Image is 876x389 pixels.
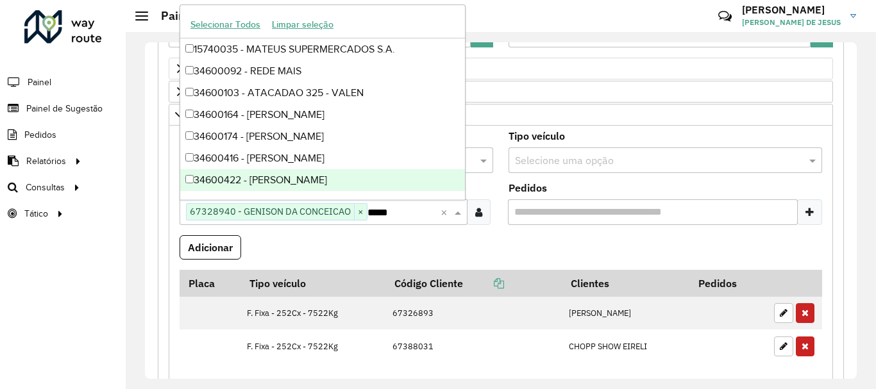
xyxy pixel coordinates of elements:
[240,270,385,297] th: Tipo veículo
[26,102,103,115] span: Painel de Sugestão
[180,4,466,200] ng-dropdown-panel: Options list
[385,297,562,330] td: 67326893
[562,297,690,330] td: [PERSON_NAME]
[689,270,767,297] th: Pedidos
[180,104,465,126] div: 34600164 - [PERSON_NAME]
[711,3,739,30] a: Contato Rápido
[187,204,354,219] span: 67328940 - GENISON DA CONCEICAO
[385,270,562,297] th: Código Cliente
[240,329,385,363] td: F. Fixa - 252Cx - 7522Kg
[24,128,56,142] span: Pedidos
[463,277,504,290] a: Copiar
[24,207,48,220] span: Tático
[169,58,833,79] a: Priorizar Cliente - Não podem ficar no buffer
[180,126,465,147] div: 34600174 - [PERSON_NAME]
[180,169,465,191] div: 34600422 - [PERSON_NAME]
[742,4,841,16] h3: [PERSON_NAME]
[169,104,833,126] a: Cliente para Recarga
[742,17,841,28] span: [PERSON_NAME] DE JESUS
[28,76,51,89] span: Painel
[26,181,65,194] span: Consultas
[441,204,451,220] span: Clear all
[180,191,465,213] div: 34600425 - [PERSON_NAME]
[509,128,565,144] label: Tipo veículo
[266,15,339,35] button: Limpar seleção
[180,82,465,104] div: 34600103 - ATACADAO 325 - VALEN
[562,270,690,297] th: Clientes
[562,329,690,363] td: CHOPP SHOW EIRELI
[509,180,547,195] label: Pedidos
[180,270,240,297] th: Placa
[148,9,344,23] h2: Painel de Sugestão - Criar registro
[180,235,241,260] button: Adicionar
[185,15,266,35] button: Selecionar Todos
[240,297,385,330] td: F. Fixa - 252Cx - 7522Kg
[26,154,66,168] span: Relatórios
[180,38,465,60] div: 15740035 - MATEUS SUPERMERCADOS S.A.
[180,147,465,169] div: 34600416 - [PERSON_NAME]
[180,60,465,82] div: 34600092 - REDE MAIS
[354,204,367,220] span: ×
[385,329,562,363] td: 67388031
[169,81,833,103] a: Preservar Cliente - Devem ficar no buffer, não roteirizar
